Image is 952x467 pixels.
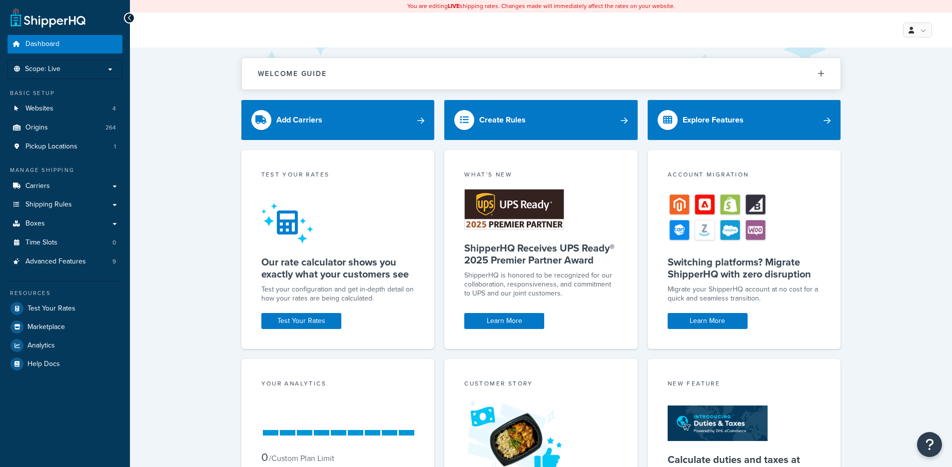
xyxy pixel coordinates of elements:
span: Websites [25,104,53,113]
li: Pickup Locations [7,137,122,156]
a: Shipping Rules [7,195,122,214]
a: Learn More [464,313,544,329]
div: Create Rules [479,113,526,127]
div: Manage Shipping [7,166,122,174]
span: 264 [105,123,116,132]
h5: Switching platforms? Migrate ShipperHQ with zero disruption [668,256,821,280]
button: Welcome Guide [242,58,841,89]
a: Test Your Rates [7,299,122,317]
div: New Feature [668,379,821,390]
div: Test your configuration and get in-depth detail on how your rates are being calculated. [261,285,415,303]
b: LIVE [448,1,460,10]
div: Test your rates [261,170,415,181]
div: Customer Story [464,379,618,390]
div: Your Analytics [261,379,415,390]
span: Origins [25,123,48,132]
a: Origins264 [7,118,122,137]
span: 0 [112,238,116,247]
a: Create Rules [444,100,638,140]
span: 1 [114,142,116,151]
span: Pickup Locations [25,142,77,151]
div: Migrate your ShipperHQ account at no cost for a quick and seamless transition. [668,285,821,303]
a: Boxes [7,214,122,233]
h5: Our rate calculator shows you exactly what your customers see [261,256,415,280]
span: Help Docs [27,360,60,368]
button: Open Resource Center [917,432,942,457]
a: Marketplace [7,318,122,336]
a: Time Slots0 [7,233,122,252]
div: Account Migration [668,170,821,181]
div: Resources [7,289,122,297]
span: Boxes [25,219,45,228]
small: / Custom Plan Limit [269,452,334,464]
a: Carriers [7,177,122,195]
span: Test Your Rates [27,304,75,313]
span: Carriers [25,182,50,190]
span: Advanced Features [25,257,86,266]
span: Shipping Rules [25,200,72,209]
span: 0 [261,449,268,465]
span: Dashboard [25,40,59,48]
div: Add Carriers [276,113,322,127]
div: Basic Setup [7,89,122,97]
li: Origins [7,118,122,137]
a: Explore Features [648,100,841,140]
span: 9 [112,257,116,266]
span: 4 [112,104,116,113]
span: Scope: Live [25,65,60,73]
a: Test Your Rates [261,313,341,329]
a: Advanced Features9 [7,252,122,271]
li: Advanced Features [7,252,122,271]
span: Analytics [27,341,55,350]
li: Time Slots [7,233,122,252]
a: Websites4 [7,99,122,118]
p: ShipperHQ is honored to be recognized for our collaboration, responsiveness, and commitment to UP... [464,271,618,298]
h2: Welcome Guide [258,70,327,77]
h5: ShipperHQ Receives UPS Ready® 2025 Premier Partner Award [464,242,618,266]
a: Add Carriers [241,100,435,140]
a: Help Docs [7,355,122,373]
a: Learn More [668,313,748,329]
div: Explore Features [683,113,744,127]
a: Dashboard [7,35,122,53]
a: Pickup Locations1 [7,137,122,156]
li: Websites [7,99,122,118]
span: Marketplace [27,323,65,331]
span: Time Slots [25,238,57,247]
a: Analytics [7,336,122,354]
div: What's New [464,170,618,181]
